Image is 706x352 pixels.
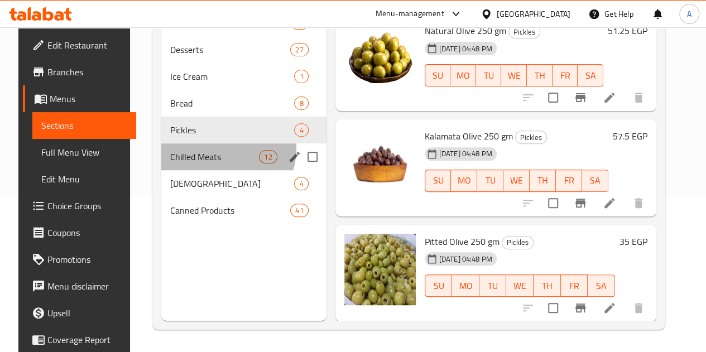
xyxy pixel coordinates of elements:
div: items [294,123,308,137]
a: Coupons [23,219,136,246]
button: SU [425,274,453,297]
span: Chilled Meats [170,150,259,163]
span: Pickles [516,131,546,144]
button: TU [479,274,507,297]
img: Natural Olive 250 gm [344,23,416,94]
button: WE [503,170,530,192]
span: Canned Products [170,204,290,217]
span: SA [592,278,611,294]
span: [DATE] 04:48 PM [435,44,497,54]
button: MO [452,274,479,297]
span: TH [534,172,551,189]
span: Sections [41,119,127,132]
span: FR [560,172,578,189]
button: FR [556,170,582,192]
div: Pickles [508,25,540,38]
span: Coverage Report [47,333,127,346]
span: Desserts [170,43,290,56]
span: Pickles [502,236,533,249]
div: Desserts27 [161,36,326,63]
span: Select to update [541,86,565,109]
div: items [294,97,308,110]
a: Edit Menu [32,166,136,192]
button: SA [582,170,608,192]
span: 4 [295,125,308,136]
div: Bread8 [161,90,326,117]
span: TU [484,278,502,294]
button: TH [534,274,561,297]
span: TH [531,67,548,84]
div: Pickles [515,131,547,144]
span: 27 [291,45,308,55]
div: items [294,70,308,83]
button: MO [450,64,476,86]
button: TH [527,64,553,86]
a: Edit menu item [603,301,616,315]
button: TU [477,170,503,192]
div: Chilled Meats12edit [161,143,326,170]
span: Pickles [509,26,540,38]
span: Ice Cream [170,70,295,83]
span: MO [455,67,472,84]
div: items [290,204,308,217]
div: Menu-management [376,7,444,21]
h6: 51.25 EGP [608,23,647,38]
button: Branch-specific-item [567,295,594,321]
button: SA [588,274,615,297]
span: 41 [291,205,308,216]
h6: 35 EGP [619,234,647,249]
span: Edit Menu [41,172,127,186]
div: Halawa [170,177,295,190]
a: Menu disclaimer [23,273,136,300]
span: Select to update [541,191,565,215]
button: FR [561,274,588,297]
nav: Menu sections [161,5,326,228]
span: Edit Restaurant [47,38,127,52]
a: Edit Restaurant [23,32,136,59]
button: MO [451,170,477,192]
div: [DEMOGRAPHIC_DATA]4 [161,170,326,197]
a: Edit menu item [603,91,616,104]
span: Upsell [47,306,127,320]
button: SA [578,64,603,86]
button: SU [425,170,452,192]
button: TU [476,64,502,86]
a: Sections [32,112,136,139]
span: FR [557,67,574,84]
a: Menus [23,85,136,112]
div: Pickles [170,123,295,137]
span: [DATE] 04:48 PM [435,254,497,264]
span: A [687,8,691,20]
span: [DATE] 04:48 PM [435,148,497,159]
span: Coupons [47,226,127,239]
span: TU [481,67,497,84]
span: Choice Groups [47,199,127,213]
span: 12 [260,152,276,162]
span: Natural Olive 250 gm [425,22,506,39]
a: Promotions [23,246,136,273]
button: Branch-specific-item [567,84,594,111]
button: Branch-specific-item [567,190,594,216]
span: WE [508,172,525,189]
span: Bread [170,97,295,110]
button: delete [625,295,652,321]
button: edit [286,148,303,165]
span: SU [430,278,448,294]
button: delete [625,190,652,216]
a: Edit menu item [603,196,616,210]
button: delete [625,84,652,111]
span: [DEMOGRAPHIC_DATA] [170,177,295,190]
button: TH [530,170,556,192]
button: FR [553,64,578,86]
a: Branches [23,59,136,85]
button: SU [425,64,451,86]
a: Choice Groups [23,192,136,219]
span: Pitted Olive 250 gm [425,233,500,250]
span: SU [430,67,446,84]
span: Branches [47,65,127,79]
button: WE [506,274,534,297]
